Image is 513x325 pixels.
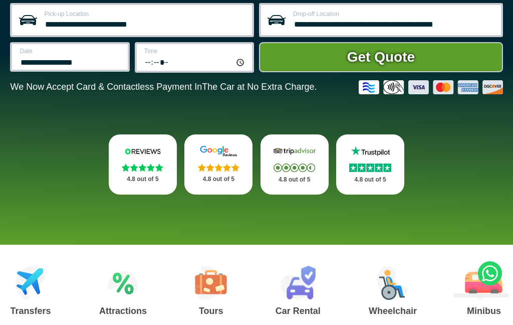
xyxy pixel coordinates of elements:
h3: Tours [195,306,227,315]
img: Trustpilot [347,145,393,157]
a: Reviews.io Stars 4.8 out of 5 [109,134,177,195]
img: Tours [195,266,227,300]
a: Trustpilot Stars 4.8 out of 5 [336,134,404,195]
button: Get Quote [259,42,502,72]
label: Time [144,48,246,54]
img: Airport Transfers [16,266,46,300]
h3: Attractions [99,306,147,315]
p: 4.8 out of 5 [347,174,393,186]
h3: Car Rental [276,306,321,315]
iframe: chat widget [450,293,508,320]
p: 4.8 out of 5 [272,174,318,186]
img: Car Rental [280,266,316,300]
img: Reviews.io [120,145,166,157]
h3: Transfers [10,306,51,315]
img: Credit And Debit Cards [359,80,503,94]
img: Stars [122,164,163,172]
label: Pick-up Location [44,11,246,17]
img: Stars [198,164,239,172]
img: Wheelchair [377,266,409,300]
img: Attractions [108,266,138,300]
img: Stars [274,164,315,172]
p: 4.8 out of 5 [195,173,241,186]
img: Minibus [465,266,502,300]
a: Google Stars 4.8 out of 5 [184,134,252,195]
img: Google [195,145,241,157]
img: Tripadvisor [272,145,318,157]
label: Drop-off Location [293,11,495,17]
h3: Wheelchair [369,306,417,315]
a: Tripadvisor Stars 4.8 out of 5 [261,134,329,195]
label: Date [20,48,121,54]
p: We Now Accept Card & Contactless Payment In [10,82,317,92]
p: 4.8 out of 5 [120,173,166,186]
img: Stars [349,164,391,172]
span: The Car at No Extra Charge. [202,82,317,92]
